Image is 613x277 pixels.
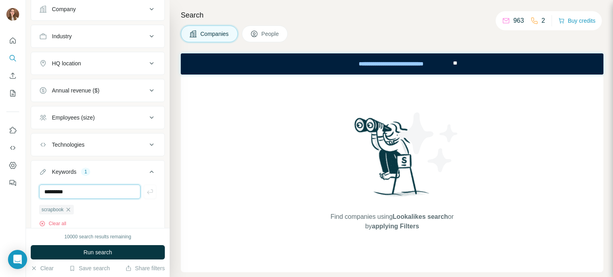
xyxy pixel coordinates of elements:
div: Keywords [52,168,76,176]
button: Use Surfe on LinkedIn [6,123,19,138]
span: scrapbook [42,206,63,213]
button: Technologies [31,135,164,154]
button: Share filters [125,264,165,272]
button: HQ location [31,54,164,73]
div: 1 [81,168,90,175]
div: 10000 search results remaining [64,233,131,240]
div: HQ location [52,59,81,67]
iframe: Banner [181,53,603,75]
p: 2 [542,16,545,26]
span: applying Filters [372,223,419,230]
div: Industry [52,32,72,40]
div: Open Intercom Messenger [8,250,27,269]
button: Search [6,51,19,65]
span: People [261,30,280,38]
span: Lookalikes search [393,213,448,220]
button: Annual revenue ($) [31,81,164,100]
img: Surfe Illustration - Stars [392,106,464,178]
button: Dashboard [6,158,19,173]
span: Run search [83,248,112,256]
button: Use Surfe API [6,141,19,155]
div: Employees (size) [52,114,95,122]
span: Companies [200,30,229,38]
button: Industry [31,27,164,46]
button: Clear all [39,220,66,227]
div: Company [52,5,76,13]
button: Enrich CSV [6,69,19,83]
img: Surfe Illustration - Woman searching with binoculars [351,116,434,204]
button: Save search [69,264,110,272]
div: Technologies [52,141,85,149]
button: Feedback [6,176,19,190]
button: Keywords1 [31,162,164,185]
button: Buy credits [558,15,595,26]
button: Employees (size) [31,108,164,127]
h4: Search [181,10,603,21]
button: Run search [31,245,165,259]
p: 963 [513,16,524,26]
span: Find companies using or by [328,212,456,231]
button: Clear [31,264,53,272]
img: Avatar [6,8,19,21]
div: Annual revenue ($) [52,86,99,94]
button: My lists [6,86,19,100]
button: Quick start [6,33,19,48]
